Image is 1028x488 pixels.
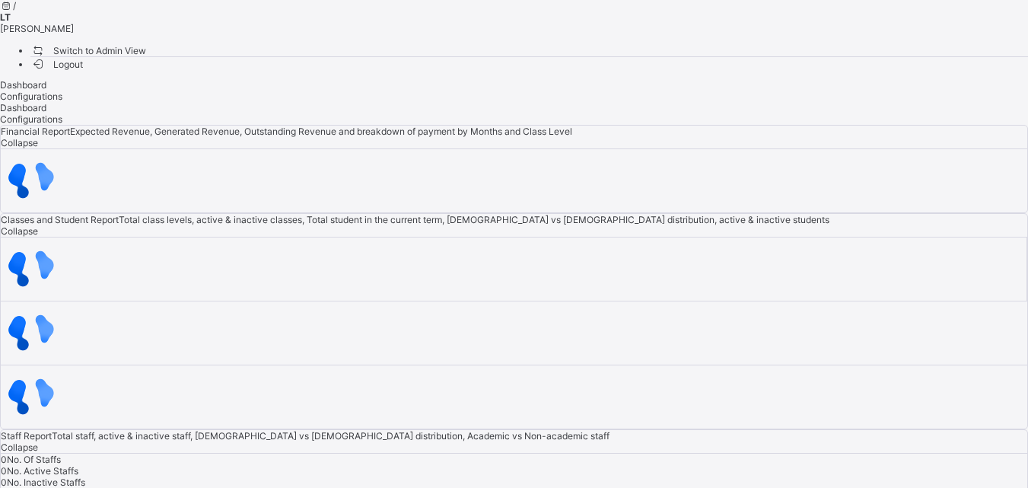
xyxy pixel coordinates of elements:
span: Classes and Student Report [1,214,119,225]
span: Expected Revenue, Generated Revenue, Outstanding Revenue and breakdown of payment by Months and C... [70,126,572,137]
li: dropdown-list-item-buttom-1 [30,57,1028,70]
span: Collapse [1,225,38,237]
span: Total class levels, active & inactive classes, Total student in the current term, [DEMOGRAPHIC_DA... [119,214,829,225]
span: Collapse [1,137,38,148]
li: dropdown-list-item-name-0 [30,43,1028,57]
span: Collapse [1,442,38,453]
span: Total staff, active & inactive staff, [DEMOGRAPHIC_DATA] vs [DEMOGRAPHIC_DATA] distribution, Acad... [52,430,609,442]
span: Logout [30,56,83,72]
span: 0 [1,454,7,465]
span: No. Of Staffs [7,454,61,465]
span: Staff Report [1,430,52,442]
span: Switch to Admin View [30,43,146,59]
span: 0 [1,465,7,477]
span: 0 [1,477,7,488]
span: No. Active Staffs [7,465,78,477]
span: Financial Report [1,126,70,137]
span: No. Inactive Staffs [7,477,85,488]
